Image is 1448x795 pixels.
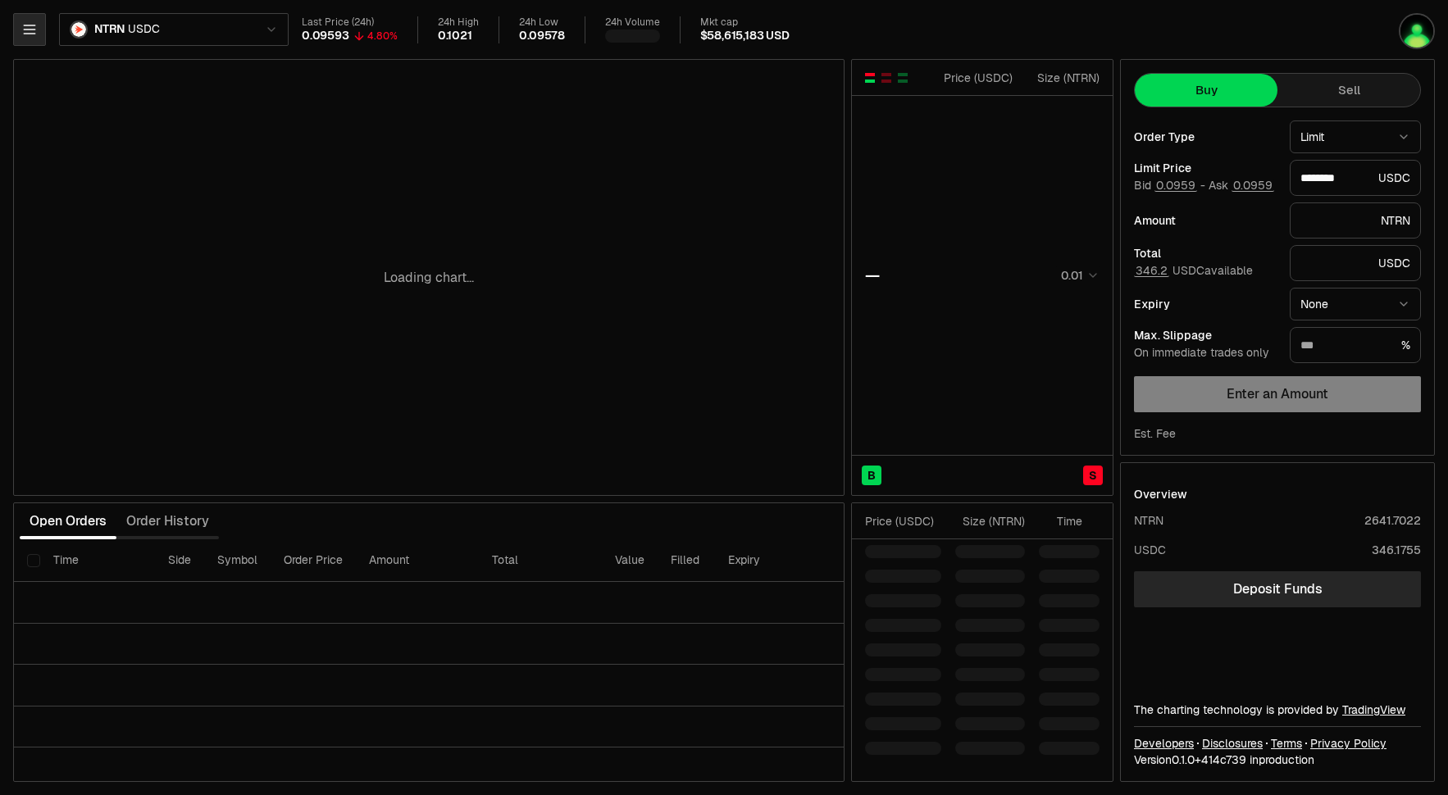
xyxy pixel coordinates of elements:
[955,513,1025,529] div: Size ( NTRN )
[1134,571,1421,607] a: Deposit Funds
[1134,702,1421,718] div: The charting technology is provided by
[863,71,877,84] button: Show Buy and Sell Orders
[1134,329,1277,341] div: Max. Slippage
[880,71,893,84] button: Show Sell Orders Only
[700,16,790,29] div: Mkt cap
[27,554,40,567] button: Select all
[1135,74,1277,107] button: Buy
[658,539,715,582] th: Filled
[1134,215,1277,226] div: Amount
[1134,248,1277,259] div: Total
[865,264,880,287] div: —
[1134,542,1166,558] div: USDC
[302,29,349,43] div: 0.09593
[1290,288,1421,320] button: None
[896,71,909,84] button: Show Buy Orders Only
[867,467,876,484] span: B
[1134,752,1421,768] div: Version 0.1.0 + in production
[1400,15,1433,48] img: Llewyn Terra
[116,505,219,538] button: Order History
[1290,160,1421,196] div: USDC
[519,29,565,43] div: 0.09578
[1209,179,1274,193] span: Ask
[1232,179,1274,192] button: 0.0959
[1134,512,1163,529] div: NTRN
[1089,467,1097,484] span: S
[1134,162,1277,174] div: Limit Price
[1134,263,1253,278] span: USDC available
[715,539,826,582] th: Expiry
[40,539,155,582] th: Time
[1342,702,1405,717] a: TradingView
[519,16,565,29] div: 24h Low
[155,539,204,582] th: Side
[1134,346,1277,361] div: On immediate trades only
[1134,264,1169,277] button: 346.2
[1290,327,1421,363] div: %
[438,16,479,29] div: 24h High
[1271,735,1302,752] a: Terms
[940,70,1013,86] div: Price ( USDC )
[71,22,86,37] img: NTRN Logo
[94,22,125,37] span: NTRN
[1134,131,1277,143] div: Order Type
[271,539,356,582] th: Order Price
[1202,735,1263,752] a: Disclosures
[700,29,790,43] div: $58,615,183 USD
[1290,245,1421,281] div: USDC
[1039,513,1082,529] div: Time
[1134,298,1277,310] div: Expiry
[356,539,479,582] th: Amount
[1056,266,1100,285] button: 0.01
[1027,70,1100,86] div: Size ( NTRN )
[605,16,660,29] div: 24h Volume
[479,539,602,582] th: Total
[367,30,398,43] div: 4.80%
[1372,542,1421,558] div: 346.1755
[1277,74,1420,107] button: Sell
[128,22,159,37] span: USDC
[1290,120,1421,153] button: Limit
[1134,425,1176,442] div: Est. Fee
[438,29,472,43] div: 0.1021
[1201,752,1246,767] span: 414c7397c7ad38d7df32d359b9d1025ad80cce39
[1134,735,1194,752] a: Developers
[1290,202,1421,238] div: NTRN
[384,268,474,288] p: Loading chart...
[1154,179,1197,192] button: 0.0959
[1134,179,1205,193] span: Bid -
[20,505,116,538] button: Open Orders
[602,539,658,582] th: Value
[302,16,398,29] div: Last Price (24h)
[1364,512,1421,529] div: 2641.7022
[1310,735,1387,752] a: Privacy Policy
[865,513,941,529] div: Price ( USDC )
[204,539,271,582] th: Symbol
[1134,486,1187,502] div: Overview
